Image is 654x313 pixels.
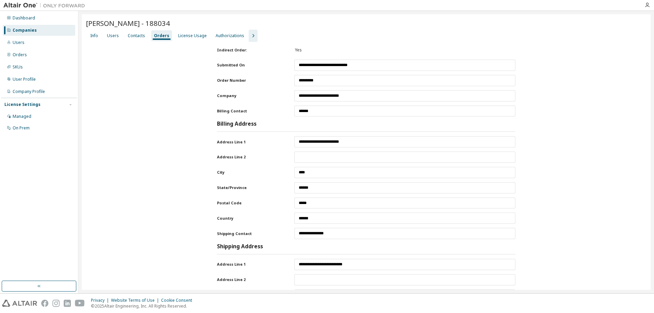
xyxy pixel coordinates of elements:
[91,303,196,309] p: © 2025 Altair Engineering, Inc. All Rights Reserved.
[13,28,37,33] div: Companies
[128,33,145,38] div: Contacts
[161,298,196,303] div: Cookie Consent
[217,93,283,98] label: Company
[295,47,515,53] div: Yes
[75,300,85,307] img: youtube.svg
[107,33,119,38] div: Users
[178,33,207,38] div: License Usage
[13,52,27,58] div: Orders
[111,298,161,303] div: Website Terms of Use
[217,154,283,160] label: Address Line 2
[154,33,169,38] div: Orders
[216,33,244,38] div: Authorizations
[64,300,71,307] img: linkedin.svg
[217,277,283,282] label: Address Line 2
[13,15,35,21] div: Dashboard
[217,108,283,114] label: Billing Contact
[86,18,170,28] span: [PERSON_NAME] - 188034
[217,185,283,190] label: State/Province
[13,64,23,70] div: SKUs
[217,47,282,53] label: Indirect Order:
[217,262,283,267] label: Address Line 1
[217,170,283,175] label: City
[41,300,48,307] img: facebook.svg
[217,243,263,250] h3: Shipping Address
[2,300,37,307] img: altair_logo.svg
[13,40,25,45] div: Users
[217,231,283,236] label: Shipping Contact
[217,139,283,145] label: Address Line 1
[13,114,31,119] div: Managed
[217,216,283,221] label: Country
[90,33,98,38] div: Info
[13,77,36,82] div: User Profile
[91,298,111,303] div: Privacy
[217,200,283,206] label: Postal Code
[217,121,256,127] h3: Billing Address
[13,125,30,131] div: On Prem
[3,2,89,9] img: Altair One
[13,89,45,94] div: Company Profile
[217,78,283,83] label: Order Number
[52,300,60,307] img: instagram.svg
[4,102,41,107] div: License Settings
[217,62,283,68] label: Submitted On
